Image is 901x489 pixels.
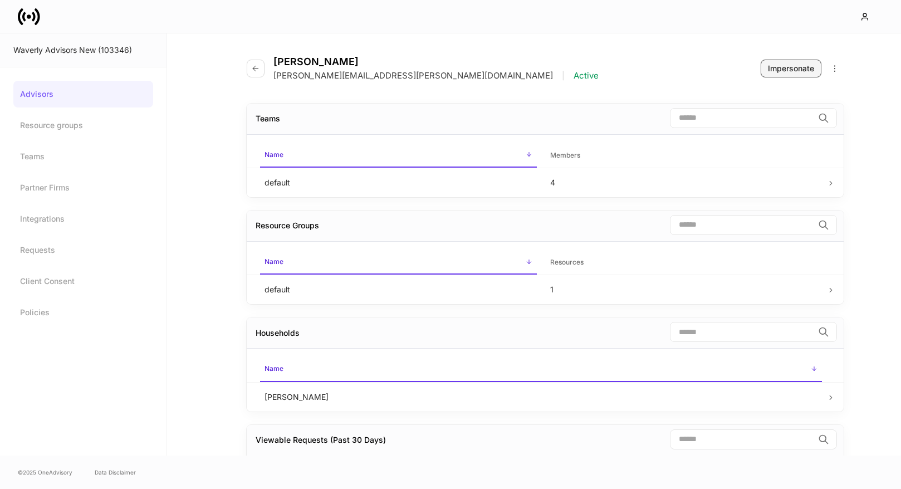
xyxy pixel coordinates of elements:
[95,468,136,477] a: Data Disclaimer
[256,168,541,197] td: default
[256,113,280,124] div: Teams
[256,382,826,412] td: [PERSON_NAME]
[256,327,300,339] div: Households
[541,168,827,197] td: 4
[13,45,153,56] div: Waverly Advisors New (103346)
[13,237,153,263] a: Requests
[13,268,153,295] a: Client Consent
[265,256,283,267] h6: Name
[265,149,283,160] h6: Name
[541,275,827,305] td: 1
[273,70,553,81] p: [PERSON_NAME][EMAIL_ADDRESS][PERSON_NAME][DOMAIN_NAME]
[550,257,584,267] h6: Resources
[256,434,386,446] div: Viewable Requests (Past 30 Days)
[546,251,822,274] span: Resources
[13,81,153,107] a: Advisors
[265,363,283,374] h6: Name
[546,144,822,167] span: Members
[256,275,541,305] td: default
[13,299,153,326] a: Policies
[18,468,72,477] span: © 2025 OneAdvisory
[574,70,599,81] p: Active
[260,251,537,275] span: Name
[256,221,319,230] span: Advisors may inherit access to Resource Groups through Teams
[260,358,822,382] span: Name
[273,56,599,68] h4: [PERSON_NAME]
[13,112,153,139] a: Resource groups
[761,60,821,77] button: Impersonate
[562,70,565,81] p: |
[768,63,814,74] div: Impersonate
[13,206,153,232] a: Integrations
[13,143,153,170] a: Teams
[260,144,537,168] span: Name
[13,174,153,201] a: Partner Firms
[550,150,580,160] h6: Members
